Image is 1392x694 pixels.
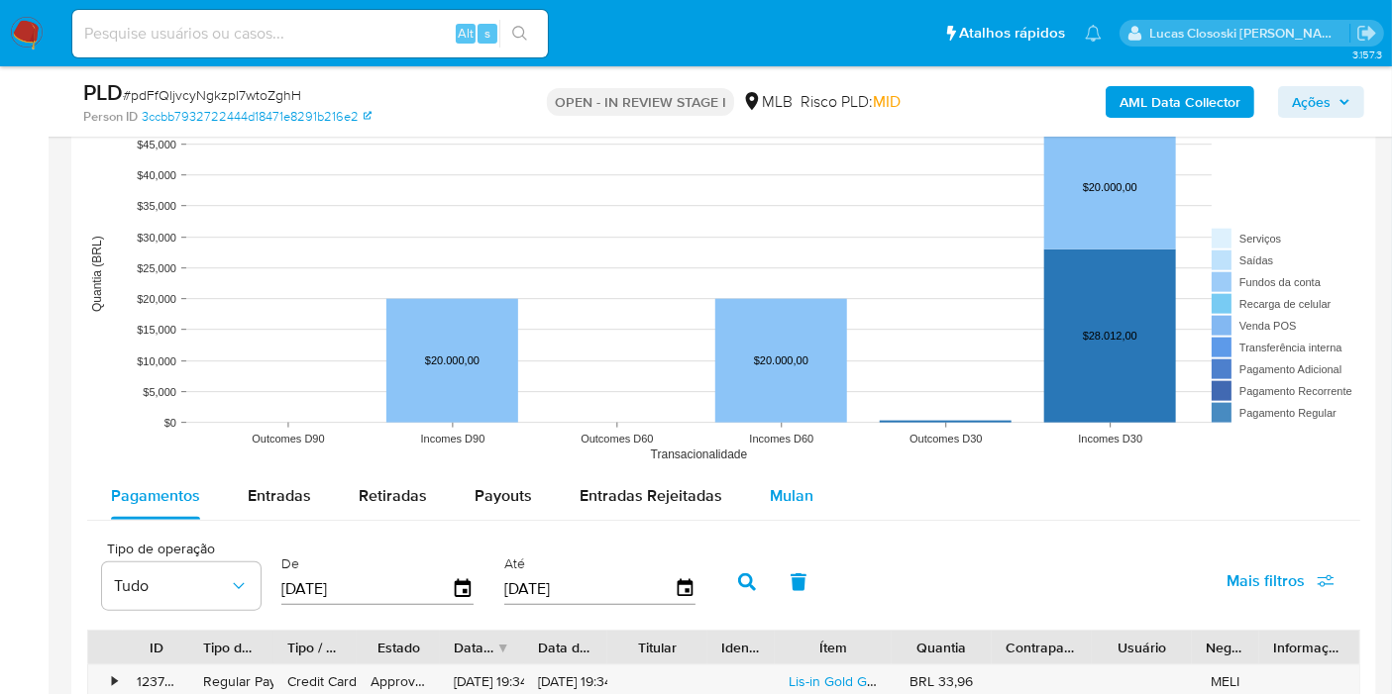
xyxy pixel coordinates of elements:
b: Person ID [83,108,138,126]
span: Alt [458,24,474,43]
b: AML Data Collector [1120,86,1240,118]
button: AML Data Collector [1106,86,1254,118]
a: Sair [1356,23,1377,44]
p: lucas.clososki@mercadolivre.com [1150,24,1350,43]
a: Notificações [1085,25,1102,42]
button: search-icon [499,20,540,48]
span: Risco PLD: [801,91,901,113]
input: Pesquise usuários ou casos... [72,21,548,47]
b: PLD [83,76,123,108]
span: Atalhos rápidos [959,23,1065,44]
a: 3ccbb7932722444d18471e8291b216e2 [142,108,372,126]
span: # pdFfQljvcyNgkzpI7wtoZghH [123,85,301,105]
button: Ações [1278,86,1364,118]
div: MLB [742,91,793,113]
p: OPEN - IN REVIEW STAGE I [547,88,734,116]
span: 3.157.3 [1352,47,1382,62]
span: s [484,24,490,43]
span: Ações [1292,86,1331,118]
span: MID [873,90,901,113]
